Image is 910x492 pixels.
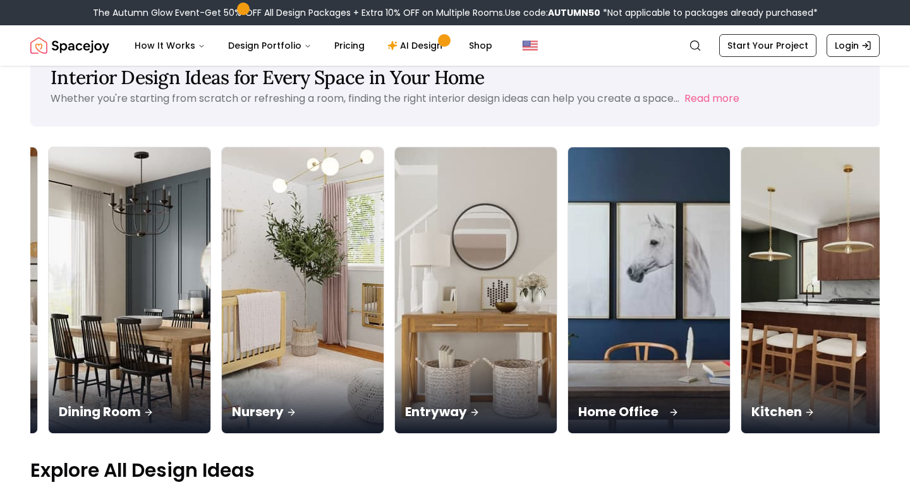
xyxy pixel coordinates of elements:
button: Read more [684,91,739,106]
img: United States [523,38,538,53]
a: Home OfficeHome Office [567,147,731,434]
a: Spacejoy [30,33,109,58]
a: Start Your Project [719,34,816,57]
h1: Interior Design Ideas for Every Space in Your Home [51,66,859,89]
img: Kitchen [741,147,903,433]
b: AUTUMN50 [548,6,600,19]
img: Dining Room [49,147,210,433]
a: Shop [459,33,502,58]
span: *Not applicable to packages already purchased* [600,6,818,19]
p: Explore All Design Ideas [30,459,880,482]
span: Use code: [505,6,600,19]
a: EntrywayEntryway [394,147,557,434]
div: The Autumn Glow Event-Get 50% OFF All Design Packages + Extra 10% OFF on Multiple Rooms. [93,6,818,19]
a: KitchenKitchen [741,147,904,434]
p: Entryway [405,403,547,421]
a: AI Design [377,33,456,58]
img: Spacejoy Logo [30,33,109,58]
a: Login [827,34,880,57]
p: Dining Room [59,403,200,421]
p: Home Office [578,403,720,421]
p: Kitchen [751,403,893,421]
button: How It Works [124,33,215,58]
a: Pricing [324,33,375,58]
p: Nursery [232,403,373,421]
button: Design Portfolio [218,33,322,58]
nav: Global [30,25,880,66]
a: Dining RoomDining Room [48,147,211,434]
a: NurseryNursery [221,147,384,434]
img: Nursery [222,147,384,433]
img: Entryway [395,147,557,433]
p: Whether you're starting from scratch or refreshing a room, finding the right interior design idea... [51,91,679,106]
nav: Main [124,33,502,58]
img: Home Office [564,140,734,441]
